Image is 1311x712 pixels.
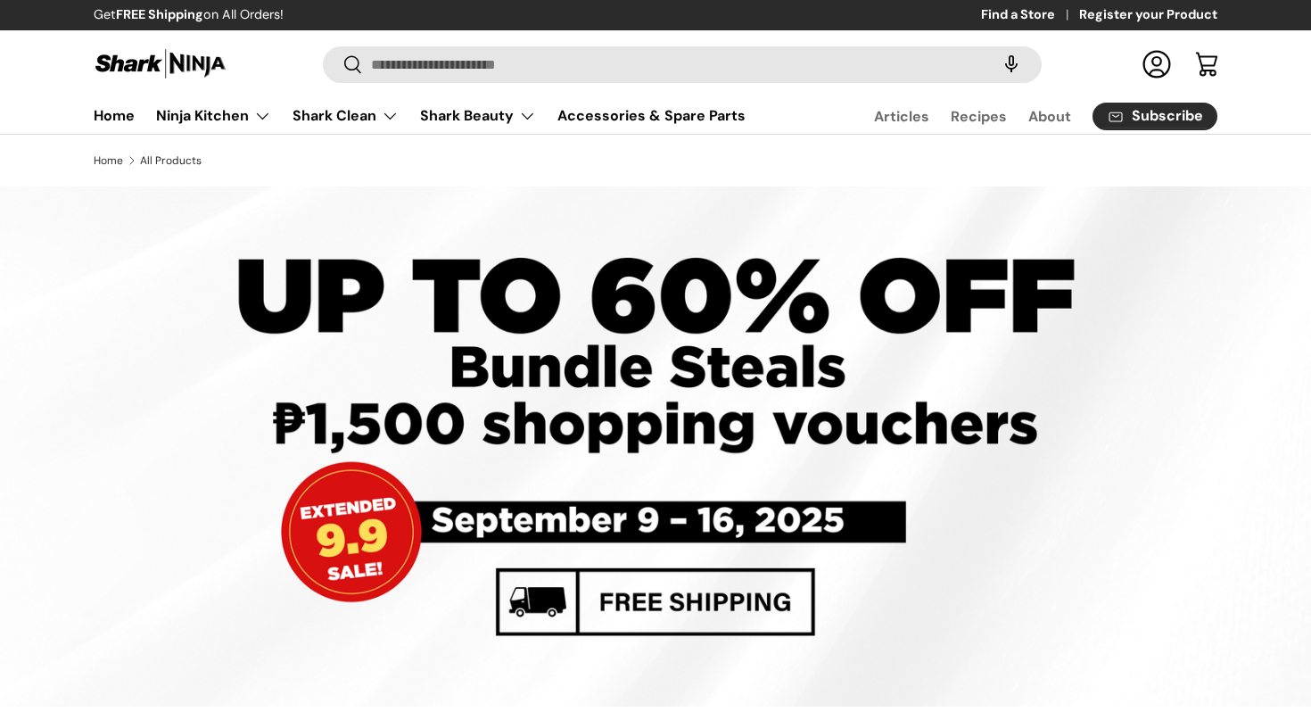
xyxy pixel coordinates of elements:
strong: FREE Shipping [116,6,203,22]
a: Register your Product [1079,5,1217,25]
a: Recipes [951,99,1007,134]
nav: Secondary [831,98,1217,134]
a: All Products [140,155,202,166]
a: Accessories & Spare Parts [557,98,746,133]
speech-search-button: Search by voice [983,45,1040,84]
summary: Ninja Kitchen [145,98,282,134]
a: Subscribe [1092,103,1217,130]
summary: Shark Clean [282,98,409,134]
a: Home [94,155,123,166]
a: Shark Beauty [420,98,536,134]
nav: Breadcrumbs [94,153,1217,169]
a: Articles [874,99,929,134]
a: Find a Store [981,5,1079,25]
a: Shark Clean [293,98,399,134]
p: Get on All Orders! [94,5,284,25]
nav: Primary [94,98,746,134]
span: Subscribe [1132,109,1203,123]
a: Home [94,98,135,133]
img: Shark Ninja Philippines [94,46,227,81]
a: Ninja Kitchen [156,98,271,134]
summary: Shark Beauty [409,98,547,134]
a: About [1028,99,1071,134]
